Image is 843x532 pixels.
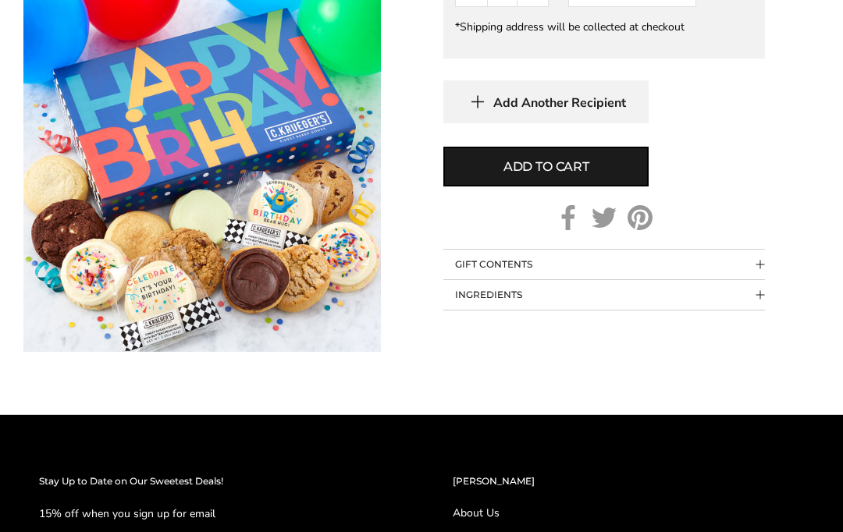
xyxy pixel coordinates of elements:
span: Add Another Recipient [493,96,626,112]
a: Facebook [556,206,581,231]
iframe: Sign Up via Text for Offers [12,473,162,520]
button: Add Another Recipient [443,81,649,124]
h2: [PERSON_NAME] [453,474,804,490]
button: Collapsible block button [443,281,765,310]
p: 15% off when you sign up for email [39,505,390,523]
button: Collapsible block button [443,250,765,280]
h2: Stay Up to Date on Our Sweetest Deals! [39,474,390,490]
a: Twitter [592,206,617,231]
span: Add to cart [503,158,589,177]
a: About Us [453,505,804,522]
a: Pinterest [628,206,653,231]
div: *Shipping address will be collected at checkout [455,20,753,35]
button: Add to cart [443,147,649,187]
